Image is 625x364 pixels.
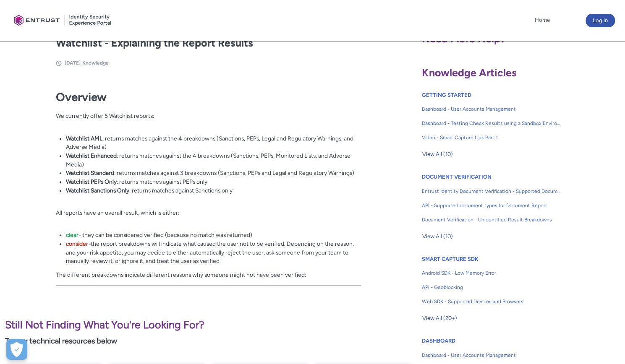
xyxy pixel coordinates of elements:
p: Still Not Finding What You're Looking For? [5,317,412,333]
p: All reports have an overall result, which is either: [56,200,361,226]
span: Knowledge Articles [422,66,517,79]
span: API - Supported document types for Document Report [422,202,561,209]
button: Log in [586,14,615,27]
p: Try our technical resources below [5,335,412,347]
p: We currently offer 5 Watchlist reports: [56,112,361,129]
a: Entrust Identity Document Verification - Supported Document type and size [422,184,561,198]
strong: Watchlist PEPs Only [66,178,117,185]
a: API - Geoblocking [422,280,561,294]
a: Android SDK - Low Memory Error [422,266,561,280]
button: View All (20+) [422,312,458,325]
a: DASHBOARD [422,338,455,344]
a: GETTING STARTED [422,92,471,98]
div: Cookie Preferences [6,339,27,360]
span: Dashboard - Testing Check Results using a Sandbox Environment [422,120,561,127]
li: the report breakdowns will indicate what caused the user not to be verified. Depending on the rea... [66,239,361,265]
li: : returns matches against Sanctions only [66,186,361,195]
strong: Watchlist Sanctions Only [66,187,129,194]
a: Home [533,14,552,26]
a: SMART CAPTURE SDK [422,256,479,262]
span: consider [66,240,88,247]
button: View All (10) [422,230,453,243]
a: Dashboard - User Accounts Management [422,102,561,116]
a: Web SDK - Supported Devices and Browsers [422,294,561,309]
p: The different breakdowns indicate different reasons why someone might not have been verified: [56,270,361,279]
button: Open Preferences [6,339,27,360]
a: API - Supported document types for Document Report [422,198,561,213]
strong: Overview [56,90,107,104]
li: : returns matches against 3 breakdowns (Sanctions, PEPs and Legal and Regulatory Warnings) [66,169,361,177]
span: Document Verification - Unidentified Result Breakdowns [422,216,561,224]
span: View All (10) [422,230,453,243]
span: API - Geoblocking [422,283,561,291]
span: Entrust Identity Document Verification - Supported Document type and size [422,187,561,195]
a: Document Verification - Unidentified Result Breakdowns [422,213,561,227]
em: - [88,240,91,247]
li: : returns matches against the 4 breakdowns (Sanctions, PEPs, Monitored Lists, and Adverse Media) [66,151,361,169]
span: Web SDK - Supported Devices and Browsers [422,298,561,305]
span: Video - Smart Capture Link Part 1 [422,134,561,141]
span: clear [66,231,78,238]
span: View All (20+) [422,312,457,325]
a: DOCUMENT VERIFICATION [422,174,492,180]
span: Android SDK - Low Memory Error [422,269,561,277]
h2: Watchlist - Explaining the Report Results [56,35,361,51]
span: [DATE] [65,60,81,66]
li: : returns matches against the 4 breakdowns (Sanctions, PEPs, Legal and Regulatory Warnings, and A... [66,134,361,151]
strong: Watchlist Enhanced [66,152,117,159]
a: Dashboard - User Accounts Management [422,348,561,362]
li: Knowledge [82,59,109,67]
button: View All (10) [422,148,453,161]
a: Dashboard - Testing Check Results using a Sandbox Environment [422,116,561,130]
strong: Watchlist AML [66,135,102,142]
strong: Watchlist Standard [66,169,114,176]
span: Dashboard - User Accounts Management [422,105,561,113]
li: - they can be considered verified (because no match was returned) [66,231,361,239]
li: : returns matches against PEPs only [66,177,361,186]
span: Need More Help? [422,32,506,45]
span: Dashboard - User Accounts Management [422,351,561,359]
a: Video - Smart Capture Link Part 1 [422,130,561,145]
